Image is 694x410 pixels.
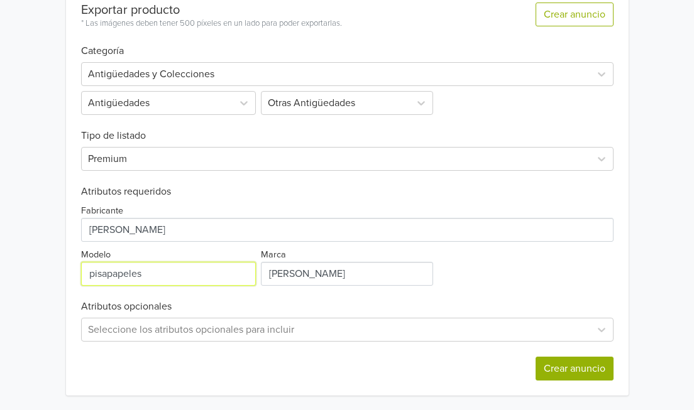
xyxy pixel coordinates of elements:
div: * Las imágenes deben tener 500 píxeles en un lado para poder exportarlas. [81,18,342,30]
button: Crear anuncio [536,357,614,380]
button: Crear anuncio [536,3,614,26]
div: Exportar producto [81,3,342,18]
label: Marca [261,248,286,262]
h6: Categoría [81,30,614,57]
h6: Atributos requeridos [81,186,614,198]
h6: Atributos opcionales [81,301,614,313]
label: Modelo [81,248,111,262]
label: Fabricante [81,204,123,218]
h6: Tipo de listado [81,115,614,142]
